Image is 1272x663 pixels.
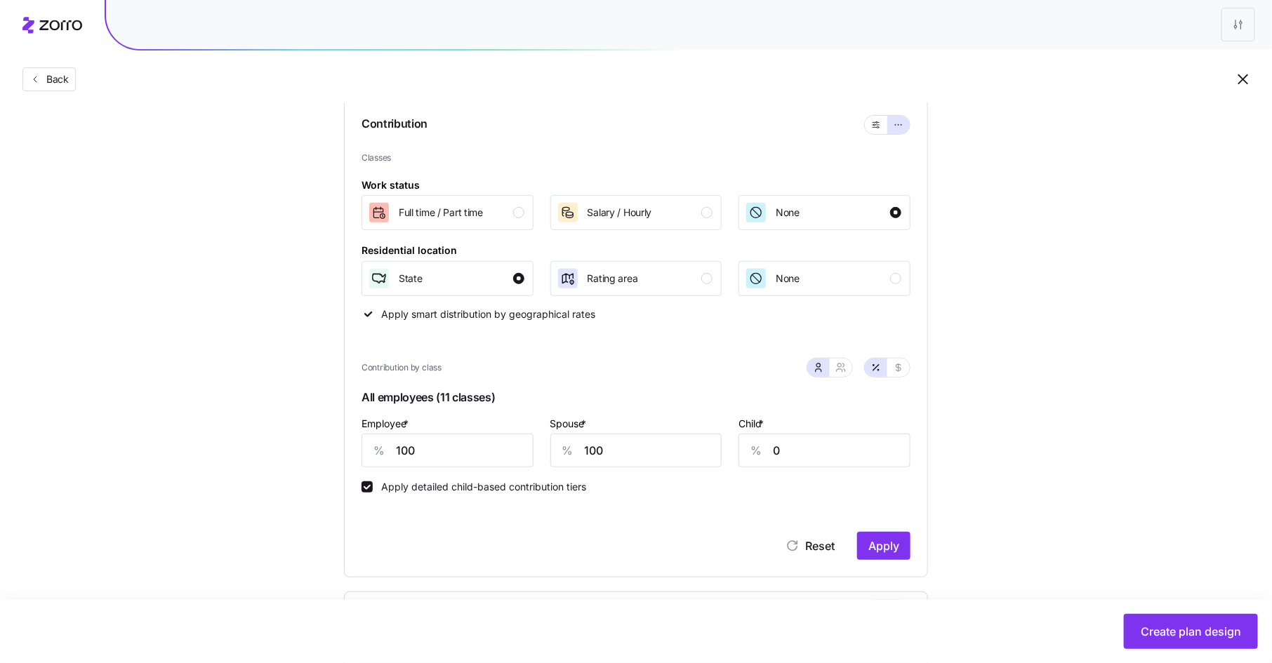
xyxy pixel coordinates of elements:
span: Reset [805,537,835,554]
div: % [551,434,585,467]
div: % [362,434,396,467]
span: Create plan design [1141,623,1241,640]
span: Contribution [362,115,428,135]
div: % [739,434,773,467]
span: None [776,272,800,286]
span: All employees (11 classes) [362,386,910,415]
span: Apply [868,537,899,554]
div: Work status [362,178,420,193]
span: State [399,272,423,286]
span: Full time / Part time [399,206,483,220]
span: Classes [362,152,910,165]
span: Rating area [588,272,638,286]
button: Apply [857,532,910,560]
button: Back [22,67,76,91]
span: None [776,206,800,220]
button: Reset [774,532,846,560]
label: Employee [362,416,411,431]
label: Child [738,416,767,431]
label: Apply detailed child-based contribution tiers [373,481,586,493]
span: Back [41,72,69,86]
button: Create plan design [1124,614,1258,649]
span: Salary / Hourly [588,206,652,220]
span: Contribution by class [362,361,442,375]
div: Residential location [362,243,457,258]
label: Spouse [550,416,590,431]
